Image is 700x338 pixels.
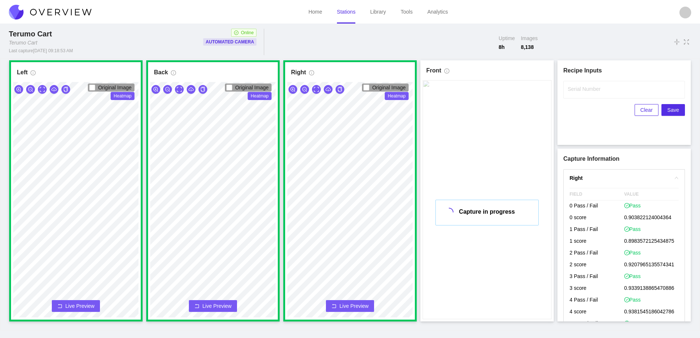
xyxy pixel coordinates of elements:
span: rollback [194,303,200,309]
span: expand [40,87,45,93]
span: Clear [640,106,653,114]
span: copy [63,87,68,93]
span: FIELD [570,188,624,200]
span: Live Preview [340,302,369,310]
span: copy [200,87,205,93]
p: 0.8983572125434875 [624,236,679,248]
button: cloud-download [187,85,195,94]
span: info-circle [30,70,36,78]
p: 2 score [570,259,624,271]
span: right [674,176,679,180]
span: 8,138 [521,43,538,51]
span: Original Image [235,85,269,90]
span: Heatmap [385,92,409,100]
button: zoom-out [26,85,35,94]
span: Live Preview [65,302,94,310]
span: expand [314,87,319,93]
span: Capture in progress [459,209,515,215]
span: Save [667,106,679,114]
span: Original Image [98,85,132,90]
a: Home [308,9,322,15]
button: copy [61,85,70,94]
span: rollback [57,303,62,309]
span: zoom-out [302,87,307,93]
h1: Front [426,66,441,75]
span: Images [521,35,538,42]
p: 3 Pass / Fail [570,271,624,283]
div: Last capture [DATE] 09:18:53 AM [9,48,73,54]
span: check-circle [624,297,629,302]
button: zoom-in [14,85,23,94]
button: zoom-out [300,85,309,94]
span: Terumo Cart [9,30,52,38]
span: cloud-download [51,87,57,93]
button: expand [312,85,321,94]
label: Serial Number [568,85,600,93]
span: info-circle [171,70,176,78]
div: rightRight [564,170,685,186]
span: Pass [624,296,641,303]
button: copy [335,85,344,94]
button: expand [38,85,47,94]
span: Live Preview [202,302,231,310]
span: cloud-download [326,87,331,93]
p: 0 Pass / Fail [570,200,624,212]
span: Online [241,29,254,36]
span: loading [444,207,454,217]
button: zoom-in [151,85,160,94]
button: cloud-download [324,85,333,94]
div: Terumo Cart [9,29,55,39]
p: 5 Pass / Fail [570,318,624,330]
span: copy [337,87,342,93]
button: zoom-out [163,85,172,94]
h4: Right [570,174,670,182]
p: 0.9381545186042786 [624,306,679,318]
p: 0.9339138865470886 [624,283,679,295]
button: rollbackLive Preview [326,300,374,312]
span: cloud-download [189,87,194,93]
button: Clear [635,104,658,116]
span: zoom-in [153,87,158,93]
p: 1 score [570,236,624,248]
p: 4 score [570,306,624,318]
span: check-circle [624,321,629,326]
h1: Right [291,68,306,77]
span: zoom-in [290,87,295,93]
p: 0.903822124004364 [624,212,679,224]
span: VALUE [624,188,679,200]
span: info-circle [309,70,314,78]
span: check-circle [234,31,238,35]
h1: Capture Information [563,154,685,163]
span: check-circle [624,227,629,232]
span: check-circle [624,250,629,255]
span: Pass [624,320,641,327]
button: Save [661,104,685,116]
span: expand [177,87,182,93]
span: Uptime [499,35,515,42]
span: info-circle [444,68,449,77]
span: zoom-out [165,87,170,93]
span: Heatmap [111,92,134,100]
p: 0.9207965135574341 [624,259,679,271]
p: 3 score [570,283,624,295]
span: zoom-in [16,87,21,93]
p: 2 Pass / Fail [570,248,624,259]
button: rollbackLive Preview [52,300,100,312]
span: Pass [624,202,641,209]
span: Original Image [372,85,406,90]
button: rollbackLive Preview [189,300,237,312]
span: Pass [624,225,641,233]
span: vertical-align-middle [674,38,680,46]
p: 0 score [570,212,624,224]
span: 8 h [499,43,515,51]
a: Library [370,9,386,15]
p: 4 Pass / Fail [570,295,624,306]
h1: Recipe Inputs [563,66,685,75]
button: zoom-in [288,85,297,94]
button: copy [198,85,207,94]
p: 1 Pass / Fail [570,224,624,236]
button: cloud-download [50,85,58,94]
span: zoom-out [28,87,33,93]
span: Pass [624,249,641,256]
span: check-circle [624,203,629,208]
